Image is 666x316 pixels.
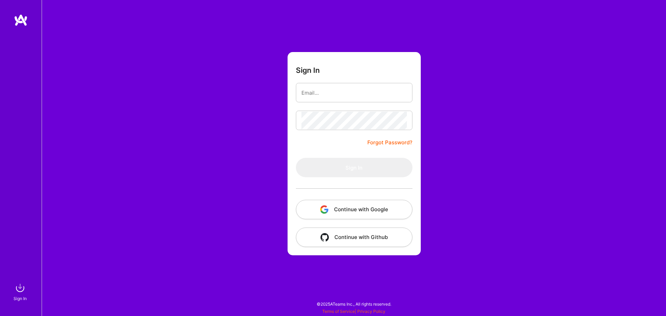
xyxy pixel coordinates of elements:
[296,228,412,247] button: Continue with Github
[322,309,385,314] span: |
[296,158,412,177] button: Sign In
[322,309,355,314] a: Terms of Service
[14,295,27,302] div: Sign In
[296,66,320,75] h3: Sign In
[13,281,27,295] img: sign in
[320,205,328,214] img: icon
[42,295,666,313] div: © 2025 ATeams Inc., All rights reserved.
[321,233,329,241] img: icon
[14,14,28,26] img: logo
[296,200,412,219] button: Continue with Google
[357,309,385,314] a: Privacy Policy
[15,281,27,302] a: sign inSign In
[301,84,407,102] input: Email...
[367,138,412,147] a: Forgot Password?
